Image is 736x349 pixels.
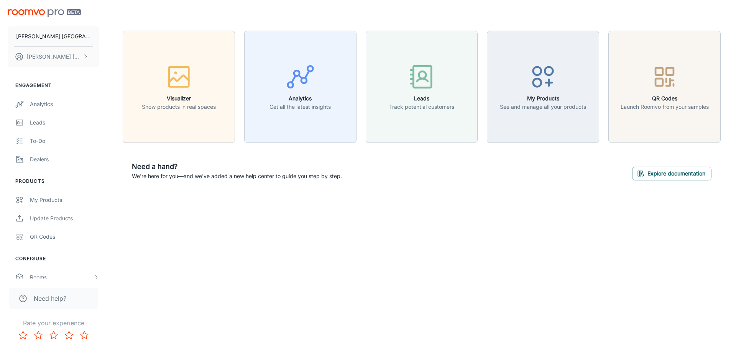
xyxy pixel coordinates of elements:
a: AnalyticsGet all the latest insights [244,82,356,90]
h6: My Products [500,94,586,103]
div: To-do [30,137,99,145]
div: Analytics [30,100,99,108]
p: Track potential customers [389,103,454,111]
a: QR CodesLaunch Roomvo from your samples [608,82,721,90]
div: Dealers [30,155,99,164]
a: LeadsTrack potential customers [366,82,478,90]
div: Update Products [30,214,99,223]
p: [PERSON_NAME] [GEOGRAPHIC_DATA] [16,32,91,41]
a: Explore documentation [632,169,711,177]
p: See and manage all your products [500,103,586,111]
button: AnalyticsGet all the latest insights [244,31,356,143]
p: Show products in real spaces [142,103,216,111]
p: Get all the latest insights [269,103,331,111]
button: Explore documentation [632,167,711,180]
button: My ProductsSee and manage all your products [487,31,599,143]
button: VisualizerShow products in real spaces [123,31,235,143]
h6: Visualizer [142,94,216,103]
p: [PERSON_NAME] [PERSON_NAME] [27,52,81,61]
div: Leads [30,118,99,127]
button: QR CodesLaunch Roomvo from your samples [608,31,721,143]
h6: Need a hand? [132,161,342,172]
h6: Analytics [269,94,331,103]
h6: Leads [389,94,454,103]
h6: QR Codes [621,94,709,103]
button: [PERSON_NAME] [PERSON_NAME] [8,47,99,67]
button: LeadsTrack potential customers [366,31,478,143]
button: [PERSON_NAME] [GEOGRAPHIC_DATA] [8,26,99,46]
a: My ProductsSee and manage all your products [487,82,599,90]
p: We're here for you—and we've added a new help center to guide you step by step. [132,172,342,180]
p: Launch Roomvo from your samples [621,103,709,111]
div: My Products [30,196,99,204]
img: Roomvo PRO Beta [8,9,81,17]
